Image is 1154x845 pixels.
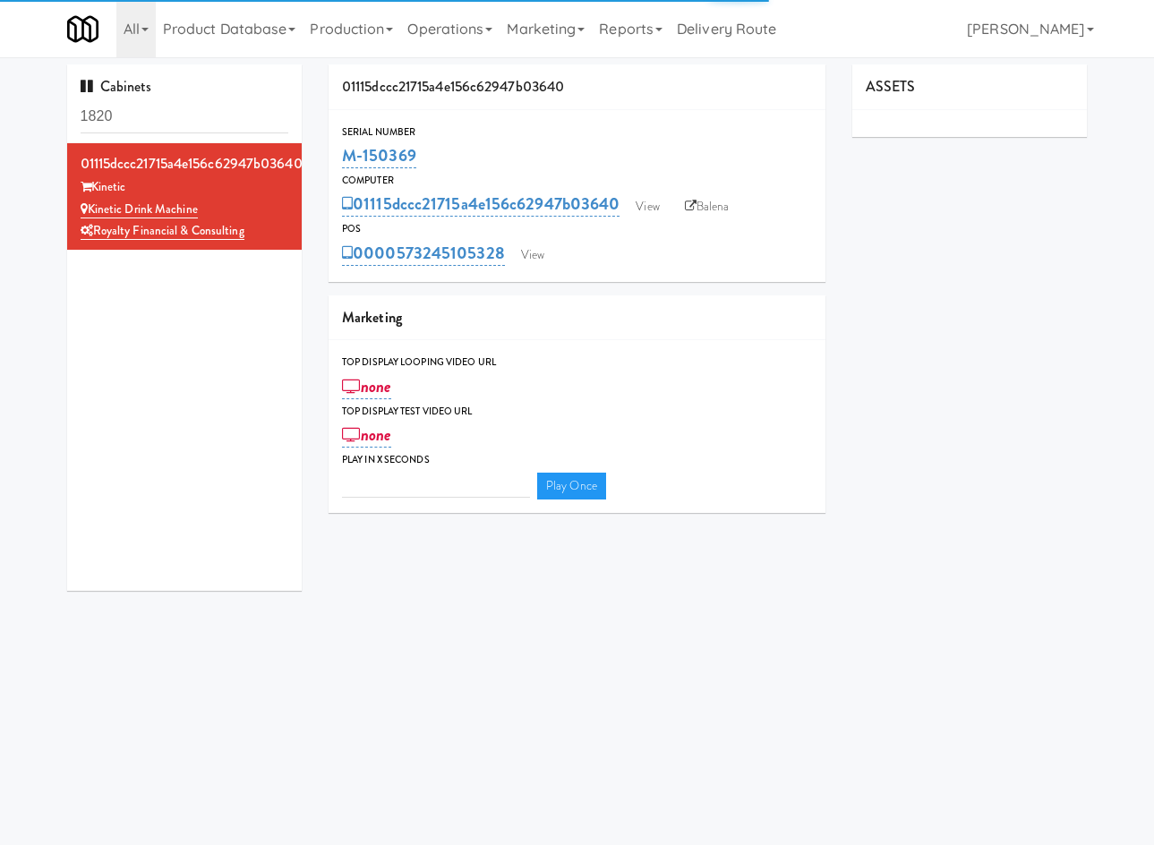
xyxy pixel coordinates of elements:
[67,13,98,45] img: Micromart
[67,143,303,250] li: 01115dccc21715a4e156c62947b03640Kinetic Kinetic Drink MachineRoyalty Financial & Consulting
[342,422,391,448] a: none
[342,403,812,421] div: Top Display Test Video Url
[81,100,289,133] input: Search cabinets
[342,241,505,266] a: 0000573245105328
[512,242,553,269] a: View
[342,124,812,141] div: Serial Number
[342,220,812,238] div: POS
[342,354,812,371] div: Top Display Looping Video Url
[342,192,620,217] a: 01115dccc21715a4e156c62947b03640
[81,222,244,240] a: Royalty Financial & Consulting
[342,143,416,168] a: M-150369
[342,307,402,328] span: Marketing
[676,193,739,220] a: Balena
[537,473,606,499] a: Play Once
[342,451,812,469] div: Play in X seconds
[81,150,289,177] div: 01115dccc21715a4e156c62947b03640
[81,76,152,97] span: Cabinets
[329,64,825,110] div: 01115dccc21715a4e156c62947b03640
[81,176,289,199] div: Kinetic
[866,76,916,97] span: ASSETS
[627,193,668,220] a: View
[342,172,812,190] div: Computer
[81,201,198,218] a: Kinetic Drink Machine
[342,374,391,399] a: none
